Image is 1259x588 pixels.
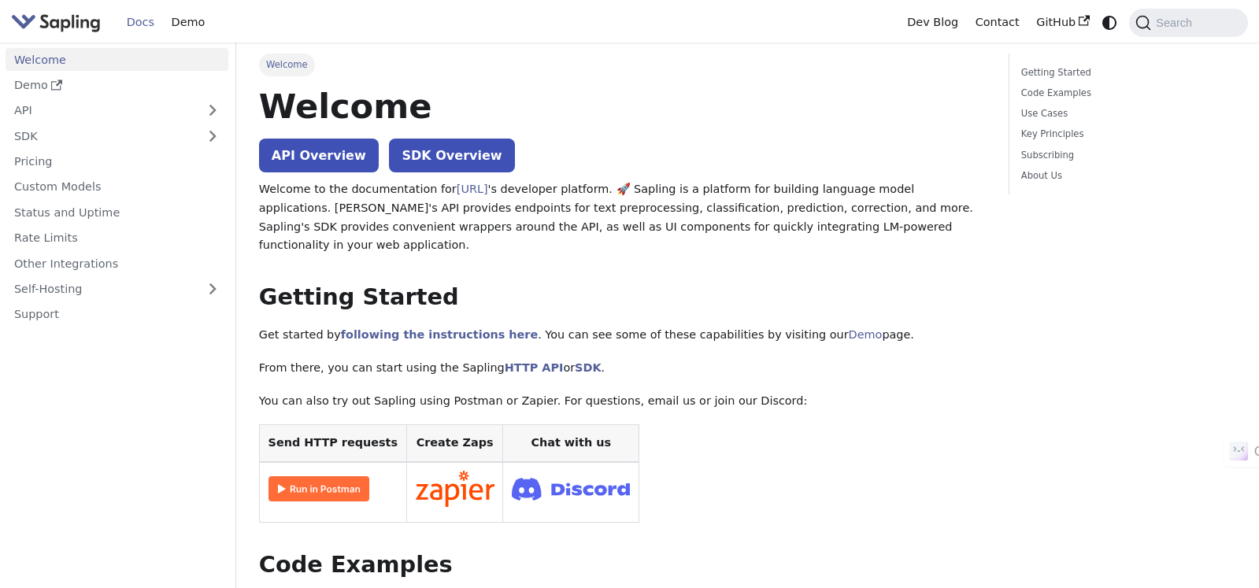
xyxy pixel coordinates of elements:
a: Key Principles [1021,127,1231,142]
a: [URL] [457,183,488,195]
a: Support [6,303,228,326]
span: Welcome [259,54,315,76]
a: API Overview [259,139,379,172]
a: Status and Uptime [6,201,228,224]
p: From there, you can start using the Sapling or . [259,359,987,378]
a: Custom Models [6,176,228,198]
a: Docs [118,10,163,35]
a: following the instructions here [341,328,538,341]
button: Expand sidebar category 'SDK' [197,124,228,147]
button: Switch between dark and light mode (currently system mode) [1098,11,1121,34]
p: Welcome to the documentation for 's developer platform. 🚀 Sapling is a platform for building lang... [259,180,987,255]
a: Getting Started [1021,65,1231,80]
h1: Welcome [259,85,987,128]
a: Other Integrations [6,252,228,275]
a: SDK Overview [389,139,514,172]
img: Run in Postman [268,476,369,501]
a: SDK [575,361,601,374]
a: Code Examples [1021,86,1231,101]
a: Sapling.aiSapling.ai [11,11,106,34]
a: Welcome [6,48,228,71]
p: Get started by . You can see some of these capabilities by visiting our page. [259,326,987,345]
img: Join Discord [512,473,630,505]
nav: Breadcrumbs [259,54,987,76]
span: Search [1151,17,1202,29]
a: SDK [6,124,197,147]
a: Pricing [6,150,228,173]
th: Create Zaps [406,425,503,462]
a: Dev Blog [898,10,966,35]
th: Send HTTP requests [259,425,406,462]
button: Expand sidebar category 'API' [197,99,228,122]
a: Subscribing [1021,148,1231,163]
a: Contact [967,10,1028,35]
a: Demo [6,74,228,97]
img: Sapling.ai [11,11,101,34]
a: Use Cases [1021,106,1231,121]
img: Connect in Zapier [416,471,494,507]
h2: Code Examples [259,551,987,579]
a: Rate Limits [6,227,228,250]
th: Chat with us [503,425,639,462]
a: About Us [1021,168,1231,183]
a: Demo [163,10,213,35]
a: Self-Hosting [6,278,228,301]
p: You can also try out Sapling using Postman or Zapier. For questions, email us or join our Discord: [259,392,987,411]
a: API [6,99,197,122]
a: HTTP API [505,361,564,374]
h2: Getting Started [259,283,987,312]
a: GitHub [1028,10,1098,35]
button: Search (Command+K) [1129,9,1247,37]
a: Demo [849,328,883,341]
